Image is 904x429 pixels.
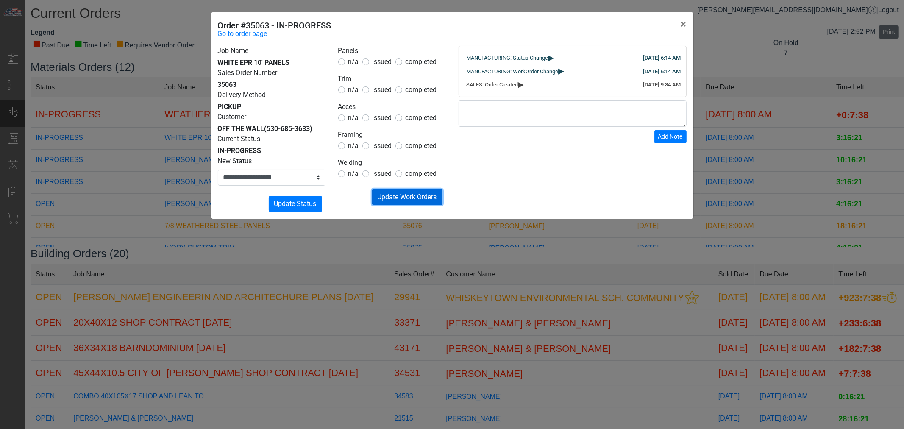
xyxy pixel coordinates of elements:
span: Update Work Orders [378,193,437,201]
legend: Acces [338,102,446,113]
label: New Status [218,156,252,166]
span: WHITE EPR 10' PANELS [218,58,290,67]
span: completed [406,114,437,122]
span: issued [373,142,392,150]
div: IN-PROGRESS [218,146,325,156]
span: n/a [348,86,359,94]
div: [DATE] 6:14 AM [643,67,681,76]
span: issued [373,114,392,122]
span: completed [406,142,437,150]
legend: Panels [338,46,446,57]
legend: Welding [338,158,446,169]
div: OFF THE WALL [218,124,325,134]
span: ▸ [518,81,524,87]
label: Job Name [218,46,249,56]
legend: Framing [338,130,446,141]
label: Customer [218,112,247,122]
span: completed [406,58,437,66]
span: ▸ [559,68,565,73]
span: ▸ [548,55,554,60]
span: Update Status [274,200,317,208]
div: [DATE] 9:34 AM [643,81,681,89]
button: Update Status [269,196,322,212]
span: (530-685-3633) [264,125,313,133]
span: issued [373,58,392,66]
span: Add Note [658,133,683,140]
label: Delivery Method [218,90,266,100]
span: completed [406,86,437,94]
label: Sales Order Number [218,68,278,78]
div: PICKUP [218,102,325,112]
span: n/a [348,170,359,178]
span: issued [373,170,392,178]
span: n/a [348,114,359,122]
button: Close [674,12,693,36]
span: n/a [348,58,359,66]
span: completed [406,170,437,178]
a: Go to order page [218,29,267,39]
button: Update Work Orders [372,189,442,205]
label: Current Status [218,134,261,144]
h5: Order #35063 - IN-PROGRESS [218,19,331,32]
div: MANUFACTURING: Status Change [467,54,679,62]
button: Add Note [654,130,687,143]
div: MANUFACTURING: WorkOrder Change [467,67,679,76]
div: [DATE] 6:14 AM [643,54,681,62]
div: 35063 [218,80,325,90]
div: SALES: Order Created [467,81,679,89]
legend: Trim [338,74,446,85]
span: n/a [348,142,359,150]
span: issued [373,86,392,94]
